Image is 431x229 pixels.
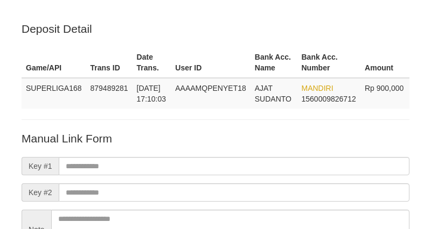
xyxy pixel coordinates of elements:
th: Bank Acc. Number [297,47,360,78]
th: Amount [360,47,409,78]
span: AAAAMQPENYET18 [175,84,246,92]
p: Deposit Detail [22,21,409,37]
span: MANDIRI [302,84,333,92]
span: Key #2 [22,183,59,202]
span: Rp 900,000 [365,84,404,92]
span: Key #1 [22,157,59,175]
span: Copy 1560009826712 to clipboard [302,95,356,103]
th: Trans ID [86,47,133,78]
td: SUPERLIGA168 [22,78,86,109]
span: AJAT SUDANTO [255,84,291,103]
th: Bank Acc. Name [251,47,297,78]
th: Game/API [22,47,86,78]
p: Manual Link Form [22,131,409,146]
th: Date Trans. [133,47,171,78]
span: [DATE] 17:10:03 [137,84,166,103]
td: 879489281 [86,78,133,109]
th: User ID [171,47,251,78]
